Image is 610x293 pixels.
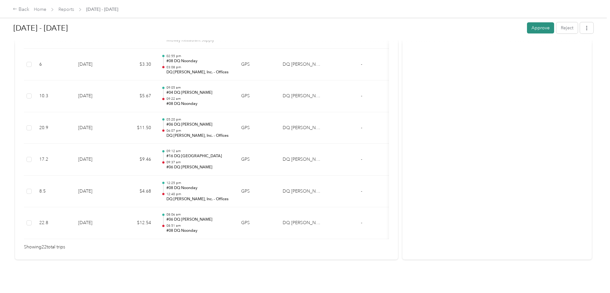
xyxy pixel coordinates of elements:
[73,80,118,112] td: [DATE]
[361,125,362,130] span: -
[118,80,156,112] td: $5.67
[73,112,118,144] td: [DATE]
[73,144,118,176] td: [DATE]
[166,181,231,185] p: 12:25 pm
[166,58,231,64] p: #08 DQ Noonday
[166,228,231,234] p: #08 DQ Noonday
[166,54,231,58] p: 02:55 pm
[236,80,278,112] td: GPS
[166,165,231,170] p: #06 DQ [PERSON_NAME]
[118,112,156,144] td: $11.50
[166,212,231,217] p: 08:06 am
[236,112,278,144] td: GPS
[73,207,118,239] td: [DATE]
[166,128,231,133] p: 06:07 pm
[166,192,231,196] p: 12:40 pm
[166,70,231,75] p: DQ [PERSON_NAME], Inc. - Offices
[118,176,156,208] td: $4.68
[73,176,118,208] td: [DATE]
[166,90,231,96] p: #04 DQ [PERSON_NAME]
[361,62,362,67] span: -
[34,7,46,12] a: Home
[13,20,522,36] h1: Sep 1 - 30, 2025
[86,6,118,13] span: [DATE] - [DATE]
[166,97,231,101] p: 09:22 am
[166,185,231,191] p: #08 DQ Noonday
[574,257,610,293] iframe: Everlance-gr Chat Button Frame
[278,144,325,176] td: DQ Tyler
[278,80,325,112] td: DQ Tyler
[166,65,231,70] p: 03:08 pm
[13,6,29,13] div: Back
[278,176,325,208] td: DQ Tyler
[236,207,278,239] td: GPS
[166,133,231,139] p: DQ [PERSON_NAME], Inc. - Offices
[166,153,231,159] p: #16 DQ [GEOGRAPHIC_DATA]
[118,144,156,176] td: $9.46
[236,176,278,208] td: GPS
[361,93,362,99] span: -
[278,112,325,144] td: DQ Tyler
[278,207,325,239] td: DQ Tyler
[361,188,362,194] span: -
[34,80,73,112] td: 10.3
[73,49,118,81] td: [DATE]
[34,49,73,81] td: 6
[166,85,231,90] p: 09:05 am
[166,122,231,128] p: #06 DQ [PERSON_NAME]
[118,49,156,81] td: $3.30
[166,217,231,223] p: #06 DQ [PERSON_NAME]
[166,117,231,122] p: 05:20 pm
[361,220,362,225] span: -
[236,49,278,81] td: GPS
[166,223,231,228] p: 08:51 am
[278,49,325,81] td: DQ Tyler
[58,7,74,12] a: Reports
[34,112,73,144] td: 20.9
[556,22,578,33] button: Reject
[361,157,362,162] span: -
[24,244,65,251] span: Showing 22 total trips
[34,207,73,239] td: 22.8
[118,207,156,239] td: $12.54
[166,160,231,165] p: 09:37 am
[527,22,554,33] button: Approve
[34,176,73,208] td: 8.5
[166,101,231,107] p: #08 DQ Noonday
[166,196,231,202] p: DQ [PERSON_NAME], Inc. - Offices
[166,149,231,153] p: 09:12 am
[236,144,278,176] td: GPS
[34,144,73,176] td: 17.2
